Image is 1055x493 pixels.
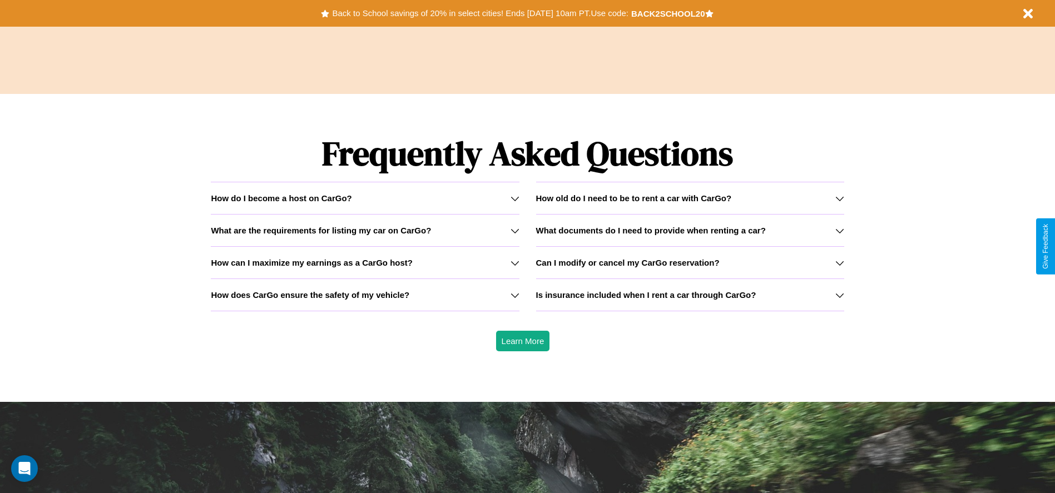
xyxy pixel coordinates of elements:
[496,331,550,351] button: Learn More
[536,258,720,267] h3: Can I modify or cancel my CarGo reservation?
[211,290,409,300] h3: How does CarGo ensure the safety of my vehicle?
[536,193,732,203] h3: How old do I need to be to rent a car with CarGo?
[211,258,413,267] h3: How can I maximize my earnings as a CarGo host?
[631,9,705,18] b: BACK2SCHOOL20
[536,290,756,300] h3: Is insurance included when I rent a car through CarGo?
[211,193,351,203] h3: How do I become a host on CarGo?
[211,226,431,235] h3: What are the requirements for listing my car on CarGo?
[329,6,631,21] button: Back to School savings of 20% in select cities! Ends [DATE] 10am PT.Use code:
[536,226,766,235] h3: What documents do I need to provide when renting a car?
[11,455,38,482] div: Open Intercom Messenger
[1042,224,1049,269] div: Give Feedback
[211,125,844,182] h1: Frequently Asked Questions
